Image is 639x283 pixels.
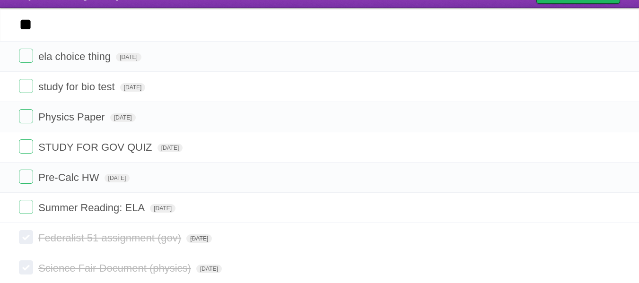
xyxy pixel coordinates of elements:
label: Done [19,109,33,123]
span: Science Fair Document (physics) [38,262,193,274]
label: Done [19,230,33,244]
span: [DATE] [186,234,212,243]
span: [DATE] [158,144,183,152]
span: Summer Reading: ELA [38,202,147,214]
span: Federalist 51 assignment (gov) [38,232,184,244]
span: [DATE] [120,83,146,92]
span: [DATE] [116,53,141,61]
label: Done [19,170,33,184]
label: Done [19,49,33,63]
span: [DATE] [150,204,175,213]
label: Done [19,200,33,214]
span: [DATE] [196,265,222,273]
span: [DATE] [105,174,130,182]
span: Pre-Calc HW [38,172,101,183]
span: study for bio test [38,81,117,93]
span: [DATE] [110,113,136,122]
label: Done [19,79,33,93]
label: Done [19,260,33,274]
span: Physics Paper [38,111,107,123]
span: STUDY FOR GOV QUIZ [38,141,154,153]
span: ela choice thing [38,51,113,62]
label: Done [19,139,33,154]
